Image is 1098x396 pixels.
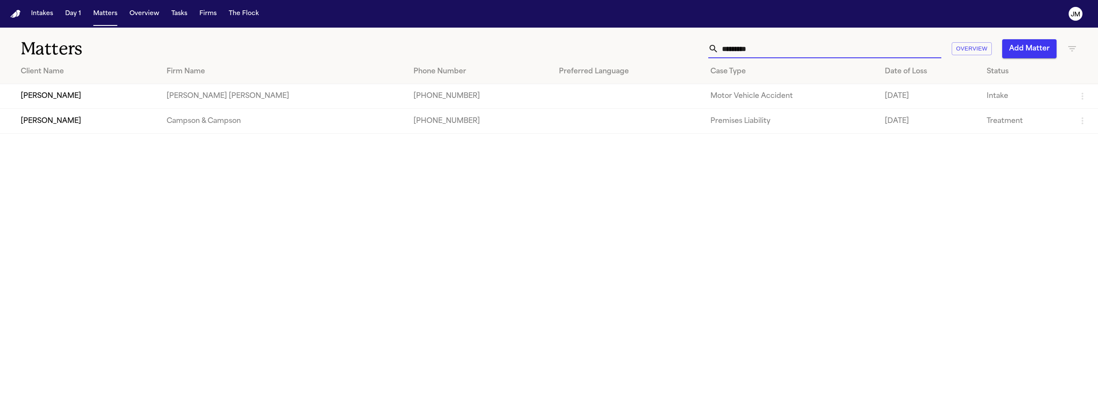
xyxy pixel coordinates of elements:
[160,84,407,109] td: [PERSON_NAME] [PERSON_NAME]
[225,6,262,22] button: The Flock
[90,6,121,22] button: Matters
[407,109,552,133] td: [PHONE_NUMBER]
[1002,39,1057,58] button: Add Matter
[885,66,973,77] div: Date of Loss
[62,6,85,22] button: Day 1
[28,6,57,22] button: Intakes
[10,10,21,18] a: Home
[878,109,980,133] td: [DATE]
[987,66,1063,77] div: Status
[21,38,340,60] h1: Matters
[704,109,878,133] td: Premises Liability
[980,109,1070,133] td: Treatment
[413,66,545,77] div: Phone Number
[878,84,980,109] td: [DATE]
[559,66,697,77] div: Preferred Language
[196,6,220,22] button: Firms
[704,84,878,109] td: Motor Vehicle Accident
[126,6,163,22] button: Overview
[10,10,21,18] img: Finch Logo
[710,66,871,77] div: Case Type
[407,84,552,109] td: [PHONE_NUMBER]
[21,66,153,77] div: Client Name
[160,109,407,133] td: Campson & Campson
[167,66,400,77] div: Firm Name
[980,84,1070,109] td: Intake
[952,42,992,56] button: Overview
[168,6,191,22] button: Tasks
